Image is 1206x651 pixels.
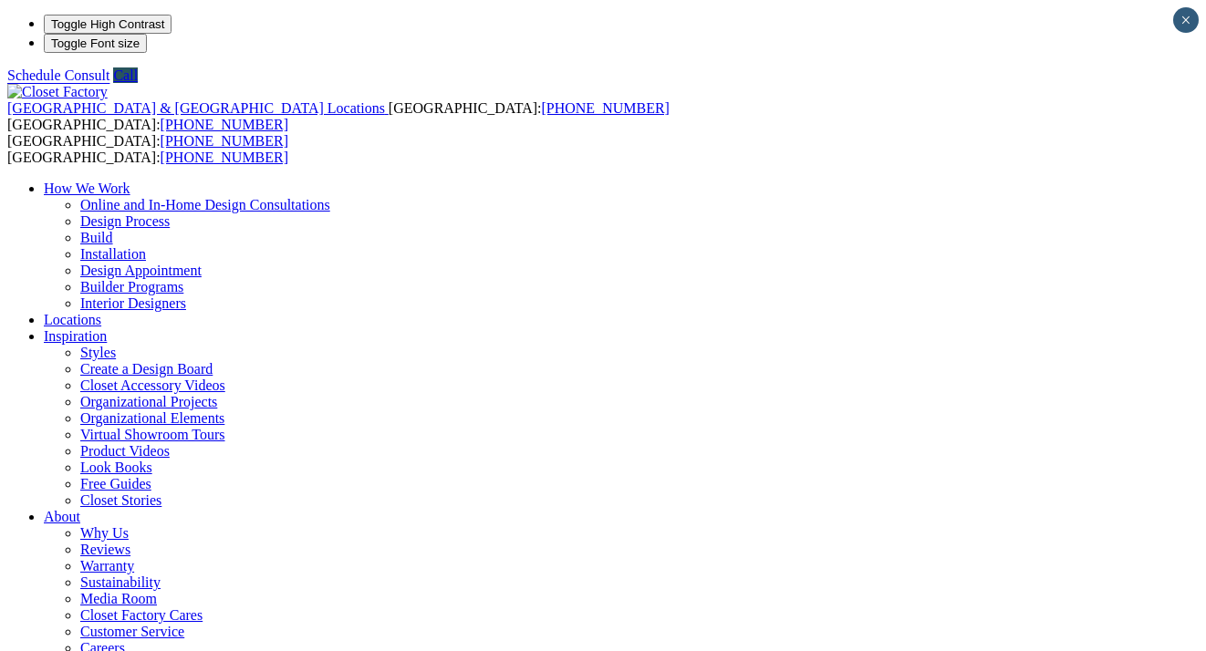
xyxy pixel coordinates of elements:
[44,312,101,327] a: Locations
[80,345,116,360] a: Styles
[80,574,161,590] a: Sustainability
[44,509,80,524] a: About
[80,230,113,245] a: Build
[80,263,202,278] a: Design Appointment
[80,213,170,229] a: Design Process
[80,279,183,294] a: Builder Programs
[44,181,130,196] a: How We Work
[80,460,152,475] a: Look Books
[113,67,138,83] a: Call
[51,17,164,31] span: Toggle High Contrast
[80,410,224,426] a: Organizational Elements
[80,542,130,557] a: Reviews
[7,100,385,116] span: [GEOGRAPHIC_DATA] & [GEOGRAPHIC_DATA] Locations
[161,150,288,165] a: [PHONE_NUMBER]
[80,607,203,623] a: Closet Factory Cares
[80,525,129,541] a: Why Us
[80,394,217,409] a: Organizational Projects
[51,36,140,50] span: Toggle Font size
[80,624,184,639] a: Customer Service
[541,100,669,116] a: [PHONE_NUMBER]
[161,133,288,149] a: [PHONE_NUMBER]
[1173,7,1199,33] button: Close
[80,476,151,491] a: Free Guides
[80,377,225,393] a: Closet Accessory Videos
[80,427,225,442] a: Virtual Showroom Tours
[80,558,134,573] a: Warranty
[80,246,146,262] a: Installation
[80,492,161,508] a: Closet Stories
[80,295,186,311] a: Interior Designers
[80,591,157,606] a: Media Room
[44,34,147,53] button: Toggle Font size
[7,133,288,165] span: [GEOGRAPHIC_DATA]: [GEOGRAPHIC_DATA]:
[7,67,109,83] a: Schedule Consult
[44,328,107,344] a: Inspiration
[7,100,670,132] span: [GEOGRAPHIC_DATA]: [GEOGRAPHIC_DATA]:
[80,197,330,212] a: Online and In-Home Design Consultations
[44,15,172,34] button: Toggle High Contrast
[80,443,170,459] a: Product Videos
[7,100,389,116] a: [GEOGRAPHIC_DATA] & [GEOGRAPHIC_DATA] Locations
[80,361,213,377] a: Create a Design Board
[7,84,108,100] img: Closet Factory
[161,117,288,132] a: [PHONE_NUMBER]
